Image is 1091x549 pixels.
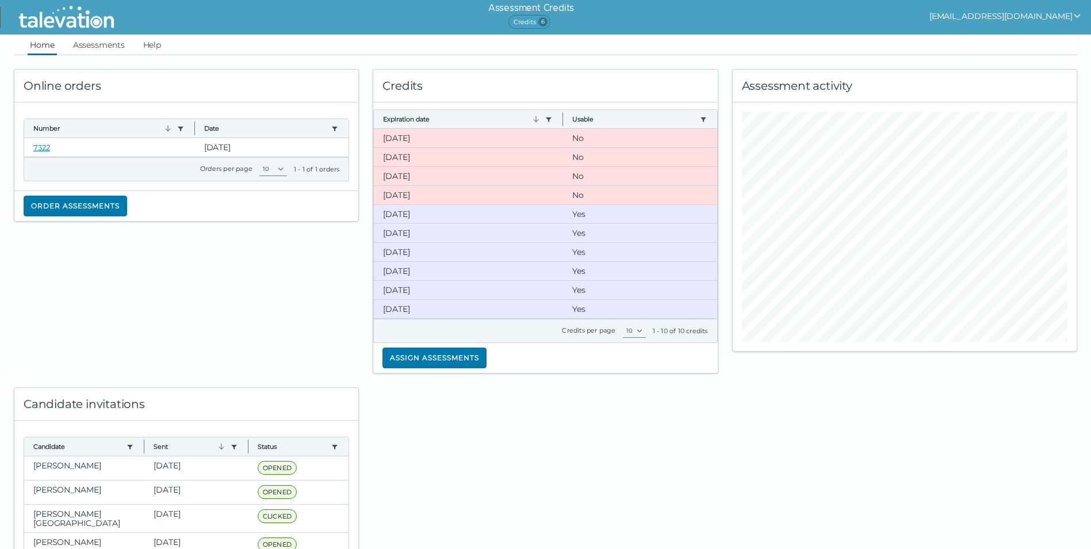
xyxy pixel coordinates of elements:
[191,116,198,140] button: Column resize handle
[374,186,563,204] clr-dg-cell: [DATE]
[204,124,327,133] button: Date
[572,115,695,124] button: Usable
[195,138,349,157] clr-dg-cell: [DATE]
[258,485,297,499] span: OPENED
[538,17,548,26] span: 6
[258,461,297,475] span: OPENED
[563,281,717,299] clr-dg-cell: Yes
[373,70,717,102] div: Credits
[258,442,327,451] button: Status
[559,106,566,131] button: Column resize handle
[733,70,1077,102] div: Assessment activity
[24,481,144,504] clr-dg-cell: [PERSON_NAME]
[14,70,358,102] div: Online orders
[154,442,225,451] button: Sent
[24,196,127,216] button: Order assessments
[28,35,57,55] a: Home
[33,442,122,451] button: Candidate
[563,224,717,242] clr-dg-cell: Yes
[374,148,563,166] clr-dg-cell: [DATE]
[14,3,119,32] img: Talevation_Logo_Transparent_white.png
[144,505,248,532] clr-dg-cell: [DATE]
[488,1,574,15] h6: Assessment Credits
[563,186,717,204] clr-dg-cell: No
[14,388,358,421] div: Candidate invitations
[929,9,1082,23] button: show user actions
[374,281,563,299] clr-dg-cell: [DATE]
[144,456,248,480] clr-dg-cell: [DATE]
[244,434,252,459] button: Column resize handle
[374,262,563,280] clr-dg-cell: [DATE]
[382,348,487,368] button: Assign assessments
[374,167,563,185] clr-dg-cell: [DATE]
[563,167,717,185] clr-dg-cell: No
[200,165,252,173] label: Orders per page
[374,300,563,318] clr-dg-cell: [DATE]
[24,505,144,532] clr-dg-cell: [PERSON_NAME][GEOGRAPHIC_DATA]
[374,205,563,223] clr-dg-cell: [DATE]
[653,326,708,335] div: 1 - 10 of 10 credits
[563,205,717,223] clr-dg-cell: Yes
[374,243,563,261] clr-dg-cell: [DATE]
[140,434,148,459] button: Column resize handle
[563,243,717,261] clr-dg-cell: Yes
[563,148,717,166] clr-dg-cell: No
[563,262,717,280] clr-dg-cell: Yes
[374,129,563,147] clr-dg-cell: [DATE]
[71,35,127,55] a: Assessments
[562,326,615,334] label: Credits per page
[508,15,550,29] span: Credits
[24,456,144,480] clr-dg-cell: [PERSON_NAME]
[563,300,717,318] clr-dg-cell: Yes
[141,35,164,55] a: Help
[563,129,717,147] clr-dg-cell: No
[144,481,248,504] clr-dg-cell: [DATE]
[374,224,563,242] clr-dg-cell: [DATE]
[33,124,173,133] button: Number
[258,509,297,523] span: CLICKED
[383,115,541,124] button: Expiration date
[294,165,339,174] div: 1 - 1 of 1 orders
[33,143,50,152] a: 7322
